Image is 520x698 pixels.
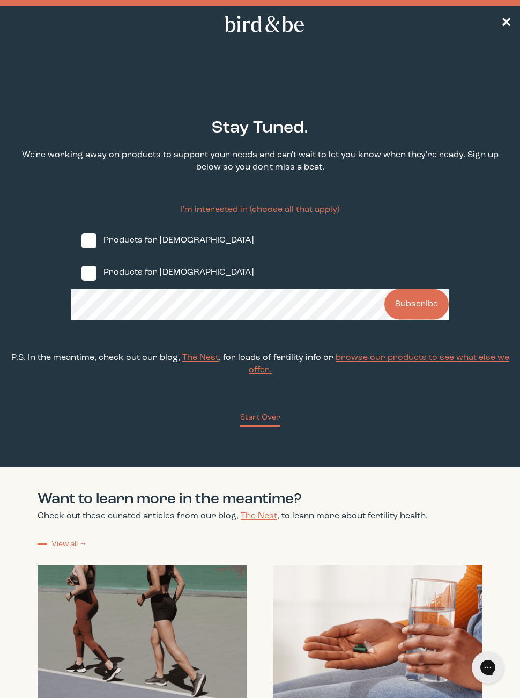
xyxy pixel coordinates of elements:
a: The Nest [182,354,219,362]
h2: Stay Tuned. [212,116,308,141]
button: Subscribe [384,289,449,320]
span: ✕ [501,17,511,30]
p: I'm interested in (choose all that apply) [71,204,449,216]
a: Start Over [240,385,280,427]
p: Check out these curated articles from our blog, , to learn more about fertility health. [38,510,428,523]
label: Products for [DEMOGRAPHIC_DATA] [71,257,449,289]
label: Products for [DEMOGRAPHIC_DATA] [71,225,449,257]
p: P.S. In the meantime, check out our blog, , for loads of fertility info or [9,352,511,377]
h2: Want to learn more in the meantime? [38,489,428,510]
a: The Nest [241,512,277,520]
a: ✕ [501,14,511,33]
p: We're working away on products to support your needs and can't wait to let you know when they're ... [9,149,511,174]
iframe: Gorgias live chat messenger [466,648,509,687]
a: browse our products to see what else we offer. [249,354,509,374]
button: Start Over [240,412,280,427]
a: View all → [38,539,87,549]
